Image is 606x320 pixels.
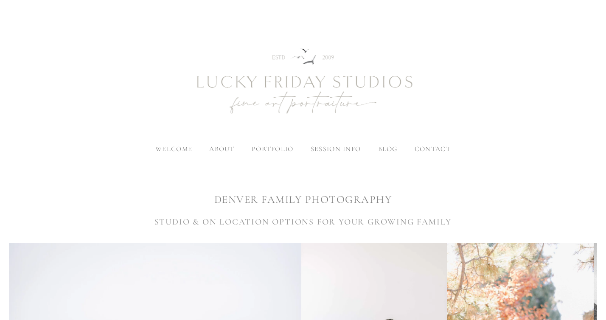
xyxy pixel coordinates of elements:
[311,145,361,153] label: session info
[378,145,398,153] a: blog
[155,145,192,153] a: welcome
[209,145,234,153] label: about
[415,145,451,153] a: contact
[150,18,456,146] img: Newborn Photography Denver | Lucky Friday Studios
[9,216,597,228] h3: STUDIO & ON LOCATION OPTIONS FOR YOUR GROWING FAMILY
[9,192,597,207] h1: DENVER FAMILY PHOTOGRAPHY
[252,145,294,153] label: portfolio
